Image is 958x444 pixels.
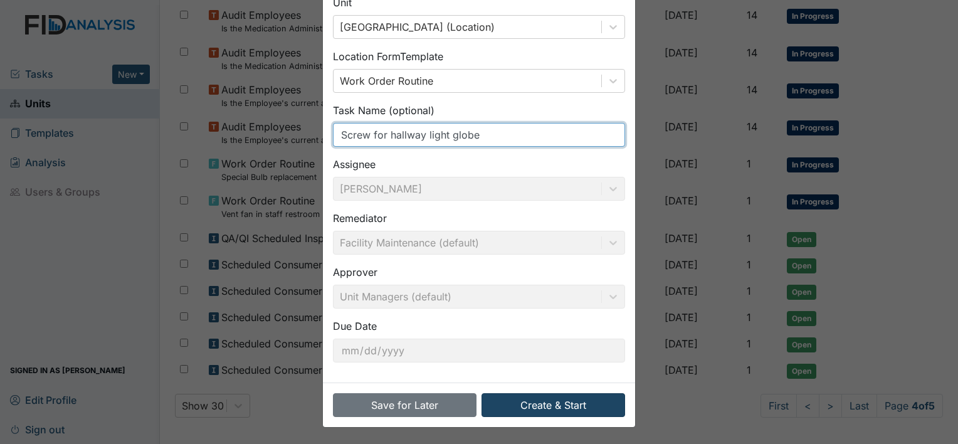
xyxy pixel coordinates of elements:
label: Assignee [333,157,376,172]
button: Save for Later [333,393,476,417]
label: Location Form Template [333,49,443,64]
label: Task Name (optional) [333,103,434,118]
div: [GEOGRAPHIC_DATA] (Location) [340,19,495,34]
label: Remediator [333,211,387,226]
label: Approver [333,265,377,280]
div: Work Order Routine [340,73,433,88]
label: Due Date [333,319,377,334]
button: Create & Start [482,393,625,417]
